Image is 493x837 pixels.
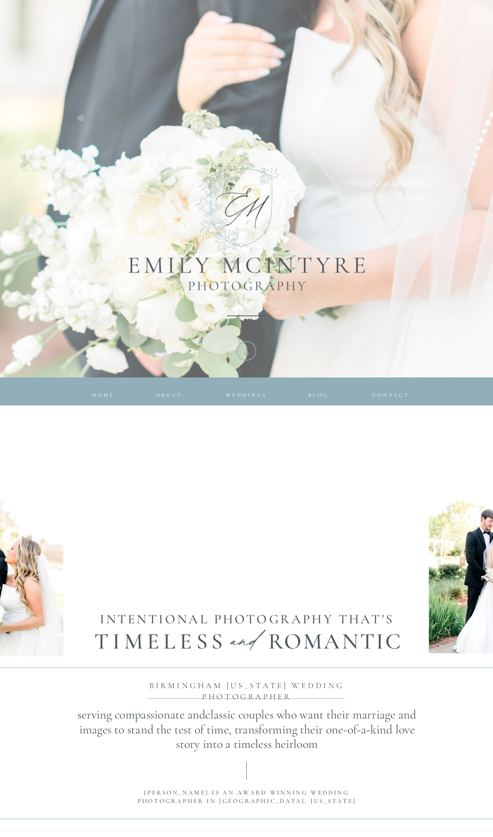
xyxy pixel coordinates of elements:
span: serving compassionate and [77,707,205,722]
a: Blog [302,391,335,396]
span: CONTACT [372,391,410,397]
h3: Romantic [268,633,399,648]
h3: Timeless [94,633,225,648]
a: CONTACT [372,390,402,395]
a: home [91,391,115,396]
span: classic couples who want their marriage and images to stand the test of time, transforming their ... [79,707,417,752]
h3: Intentional Photography That'S [98,610,396,624]
p: and [232,617,264,656]
a: about [156,391,180,396]
span: Weddings [226,392,267,398]
span: Birmingham [US_STATE] Wedding Photographer [149,681,344,702]
a: Weddings [219,391,273,396]
span: [PERSON_NAME] is an award winning wedding photographer in [GEOGRAPHIC_DATA], [US_STATE] [138,788,356,804]
span: Blog [308,392,329,398]
span: home [92,392,115,398]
